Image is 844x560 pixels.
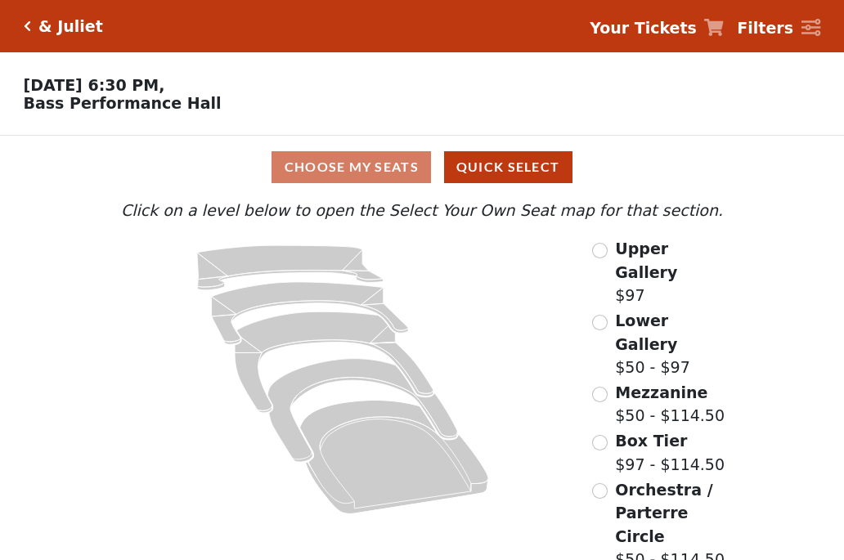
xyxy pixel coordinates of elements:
[615,429,725,476] label: $97 - $114.50
[615,309,727,379] label: $50 - $97
[444,151,572,183] button: Quick Select
[615,383,707,401] span: Mezzanine
[737,19,793,37] strong: Filters
[737,16,820,40] a: Filters
[117,199,727,222] p: Click on a level below to open the Select Your Own Seat map for that section.
[300,401,489,514] path: Orchestra / Parterre Circle - Seats Available: 34
[615,432,687,450] span: Box Tier
[590,16,724,40] a: Your Tickets
[197,245,384,290] path: Upper Gallery - Seats Available: 313
[615,240,677,281] span: Upper Gallery
[615,481,712,545] span: Orchestra / Parterre Circle
[24,20,31,32] a: Click here to go back to filters
[615,311,677,353] span: Lower Gallery
[212,282,409,344] path: Lower Gallery - Seats Available: 72
[590,19,697,37] strong: Your Tickets
[615,381,725,428] label: $50 - $114.50
[615,237,727,307] label: $97
[38,17,103,36] h5: & Juliet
